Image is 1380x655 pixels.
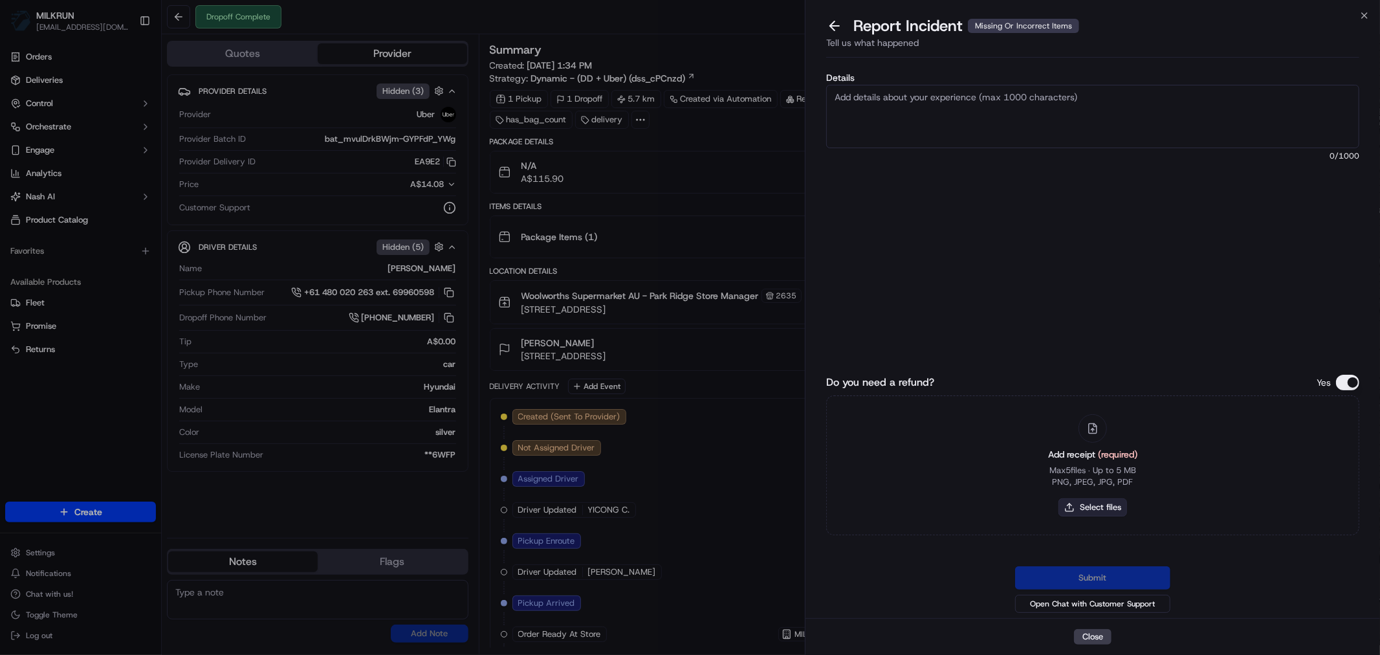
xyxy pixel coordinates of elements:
button: Close [1074,629,1112,645]
label: Details [826,73,1359,82]
span: 0 /1000 [826,151,1359,161]
p: Max 5 files ∙ Up to 5 MB [1049,465,1137,476]
button: Select files [1058,498,1127,516]
div: Tell us what happened [826,36,1359,58]
span: Add receipt [1048,449,1137,460]
div: Missing Or Incorrect Items [968,19,1079,33]
label: Do you need a refund? [826,375,934,390]
p: Report Incident [853,16,1079,36]
p: Yes [1317,376,1331,389]
span: (required) [1098,449,1137,460]
p: PNG, JPEG, JPG, PDF [1053,476,1134,488]
button: Open Chat with Customer Support [1015,595,1170,613]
